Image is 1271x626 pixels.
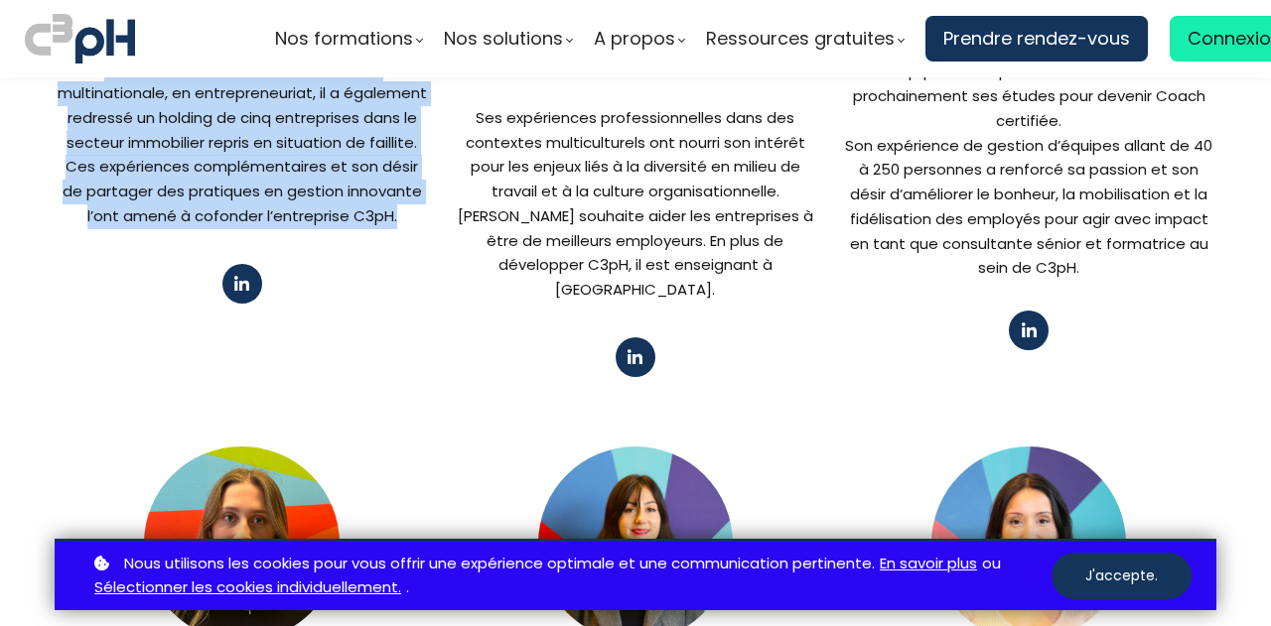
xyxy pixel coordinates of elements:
[706,24,895,54] span: Ressources gratuites
[925,16,1148,62] a: Prendre rendez-vous
[444,24,563,54] span: Nos solutions
[124,552,875,576] span: Nous utilisons les cookies pour vous offrir une expérience optimale et une communication pertinente.
[94,575,401,600] a: Sélectionner les cookies individuellement.
[841,134,1215,282] div: Son expérience de gestion d’équipes allant de 40 à 250 personnes a renforcé sa passion et son dés...
[25,10,135,67] img: logo C3PH
[1052,553,1192,599] button: J'accepte.
[943,24,1130,54] span: Prendre rendez-vous
[275,24,413,54] span: Nos formations
[89,552,1052,601] p: ou .
[880,552,977,576] a: En savoir plus
[448,81,822,303] div: Ses expériences professionnelles dans des contextes multiculturels ont nourri son intérêt pour le...
[594,24,675,54] span: A propos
